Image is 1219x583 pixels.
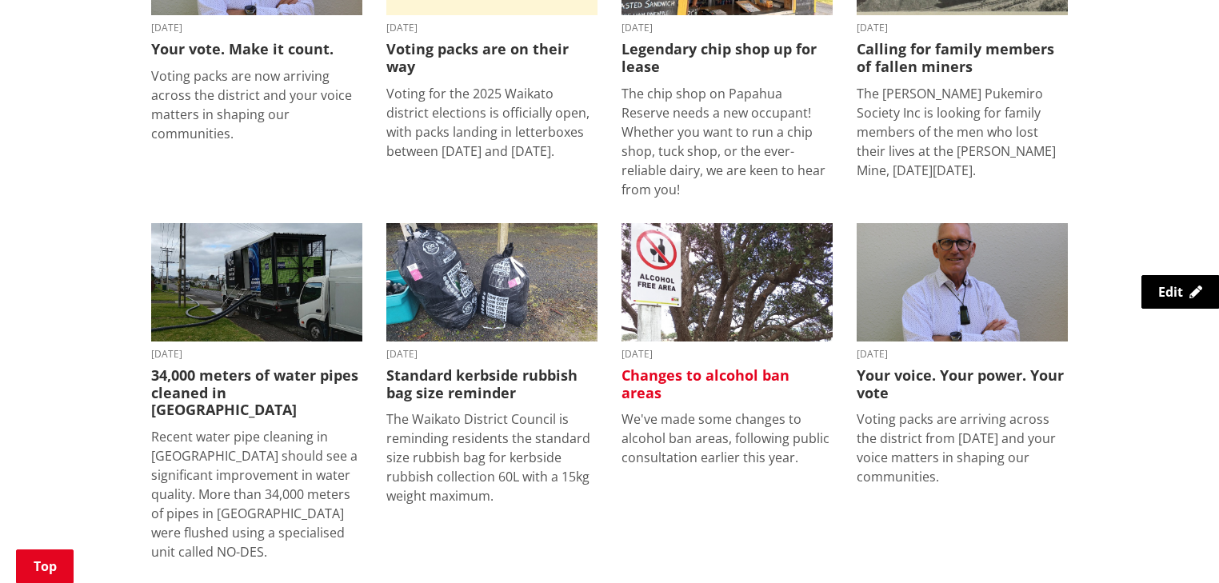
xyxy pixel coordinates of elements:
[386,84,598,161] p: Voting for the 2025 Waikato district elections is officially open, with packs landing in letterbo...
[621,367,833,401] h3: Changes to alcohol ban areas
[857,367,1068,401] h3: Your voice. Your power. Your vote
[621,23,833,33] time: [DATE]
[857,223,1068,342] img: Craig Hobbs
[151,223,362,561] a: [DATE] 34,000 meters of water pipes cleaned in [GEOGRAPHIC_DATA] Recent water pipe cleaning in [G...
[857,41,1068,75] h3: Calling for family members of fallen miners
[151,23,362,33] time: [DATE]
[1141,275,1219,309] a: Edit
[621,409,833,467] p: We've made some changes to alcohol ban areas, following public consultation earlier this year.
[151,223,362,342] img: NO-DES unit flushing water pipes in Huntly
[857,23,1068,33] time: [DATE]
[386,23,598,33] time: [DATE]
[386,41,598,75] h3: Voting packs are on their way
[621,84,833,199] p: The chip shop on Papahua Reserve needs a new occupant! Whether you want to run a chip shop, tuck ...
[151,367,362,419] h3: 34,000 meters of water pipes cleaned in [GEOGRAPHIC_DATA]
[1145,516,1203,573] iframe: Messenger Launcher
[621,41,833,75] h3: Legendary chip shop up for lease
[16,549,74,583] a: Top
[1158,283,1183,301] span: Edit
[151,427,362,561] p: Recent water pipe cleaning in [GEOGRAPHIC_DATA] should see a significant improvement in water qua...
[386,223,598,506] a: [DATE] Standard kerbside rubbish bag size reminder The Waikato District Council is reminding resi...
[151,349,362,359] time: [DATE]
[857,84,1068,180] p: The [PERSON_NAME] Pukemiro Society Inc is looking for family members of the men who lost their li...
[386,367,598,401] h3: Standard kerbside rubbish bag size reminder
[386,223,598,342] img: 20250825_074435
[151,66,362,143] p: Voting packs are now arriving across the district and your voice matters in shaping our communities.
[621,349,833,359] time: [DATE]
[621,223,833,468] a: [DATE] Changes to alcohol ban areas We've made some changes to alcohol ban areas, following publi...
[857,223,1068,487] a: [DATE] Your voice. Your power. Your vote Voting packs are arriving across the district from [DATE...
[386,349,598,359] time: [DATE]
[857,409,1068,486] p: Voting packs are arriving across the district from [DATE] and your voice matters in shaping our c...
[857,349,1068,359] time: [DATE]
[386,409,598,505] p: The Waikato District Council is reminding residents the standard size rubbish bag for kerbside ru...
[151,41,362,58] h3: Your vote. Make it count.
[621,223,833,342] img: Alcohol Control Bylaw adopted - August 2025 (2)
